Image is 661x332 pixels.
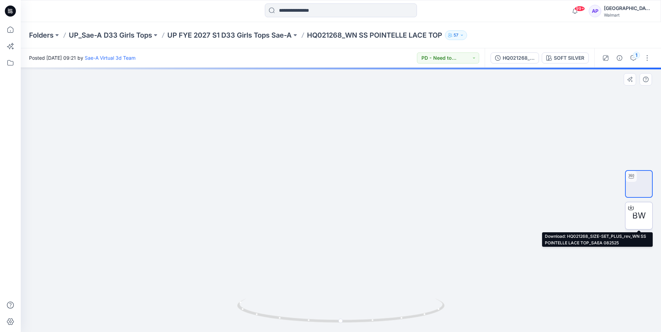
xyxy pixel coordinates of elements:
div: AP [589,5,601,17]
div: HQ021268_SIZE-SET_PLUS [503,54,534,62]
button: 1 [628,52,639,64]
p: 57 [454,31,458,39]
button: HQ021268_SIZE-SET_PLUS [491,52,539,64]
button: SOFT SILVER [542,52,589,64]
span: Posted [DATE] 09:21 by [29,54,136,61]
button: Details [614,52,625,64]
button: 57 [445,30,467,40]
div: Walmart [604,12,652,18]
div: [GEOGRAPHIC_DATA] [604,4,652,12]
div: SOFT SILVER [554,54,584,62]
div: 1 [633,52,640,59]
span: BW [632,209,646,222]
p: HQ021268_WN SS POINTELLE LACE TOP [307,30,442,40]
a: Sae-A Virtual 3d Team [85,55,136,61]
a: Folders [29,30,54,40]
a: UP FYE 2027 S1 D33 Girls Tops Sae-A [167,30,292,40]
a: UP_Sae-A D33 Girls Tops [69,30,152,40]
span: 99+ [575,6,585,11]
